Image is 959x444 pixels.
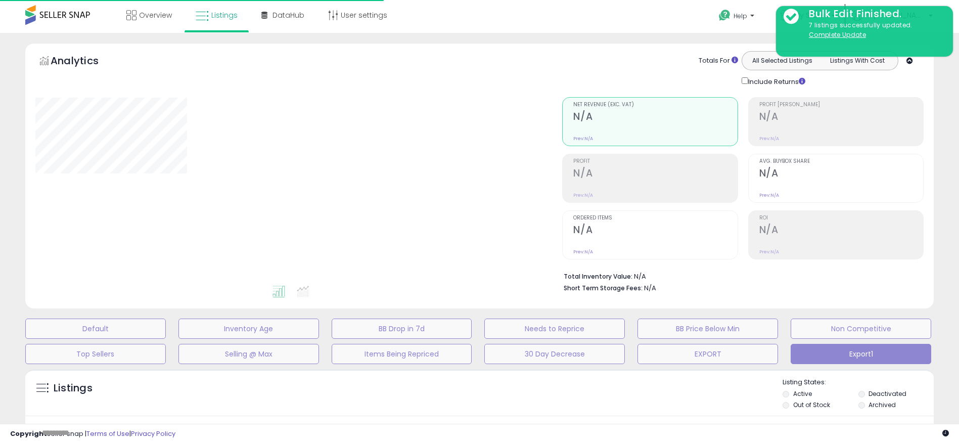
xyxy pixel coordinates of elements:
strong: Copyright [10,429,47,438]
span: Net Revenue (Exc. VAT) [573,102,737,108]
div: 7 listings successfully updated. [801,21,945,39]
button: Export1 [791,344,931,364]
button: Listings With Cost [819,54,895,67]
button: BB Price Below Min [637,319,778,339]
small: Prev: N/A [759,136,779,142]
button: 30 Day Decrease [484,344,625,364]
small: Prev: N/A [573,249,593,255]
h2: N/A [573,111,737,124]
small: Prev: N/A [573,136,593,142]
div: Include Returns [734,75,817,87]
h2: N/A [759,167,923,181]
span: Avg. Buybox Share [759,159,923,164]
span: Listings [211,10,238,20]
small: Prev: N/A [759,192,779,198]
div: Bulk Edit Finished. [801,7,945,21]
small: Prev: N/A [759,249,779,255]
span: Help [734,12,747,20]
button: BB Drop in 7d [332,319,472,339]
div: seller snap | | [10,429,175,439]
button: Default [25,319,166,339]
u: Complete Update [809,30,866,39]
button: Top Sellers [25,344,166,364]
i: Get Help [718,9,731,22]
button: Inventory Age [178,319,319,339]
span: Ordered Items [573,215,737,221]
span: Profit [PERSON_NAME] [759,102,923,108]
h5: Analytics [51,54,118,70]
button: All Selected Listings [745,54,820,67]
small: Prev: N/A [573,192,593,198]
button: Selling @ Max [178,344,319,364]
h2: N/A [573,167,737,181]
b: Total Inventory Value: [564,272,632,281]
h2: N/A [759,224,923,238]
button: Non Competitive [791,319,931,339]
a: Help [711,2,764,33]
h2: N/A [573,224,737,238]
span: ROI [759,215,923,221]
li: N/A [564,270,916,282]
span: Profit [573,159,737,164]
button: Items Being Repriced [332,344,472,364]
button: EXPORT [637,344,778,364]
span: Overview [139,10,172,20]
b: Short Term Storage Fees: [564,284,643,292]
div: Totals For [699,56,738,66]
span: N/A [644,283,656,293]
span: DataHub [272,10,304,20]
button: Needs to Reprice [484,319,625,339]
h2: N/A [759,111,923,124]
